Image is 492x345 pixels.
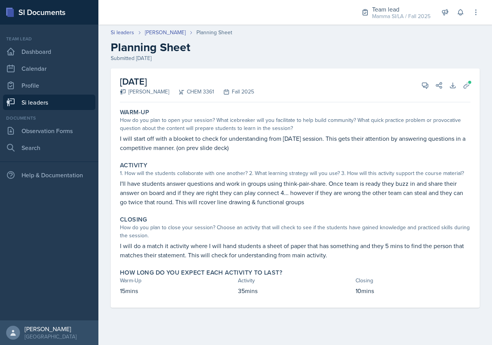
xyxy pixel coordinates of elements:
p: I'll have students answer questions and work in groups using think-pair-share. Once team is ready... [120,179,470,207]
div: Documents [3,115,95,122]
div: Team lead [372,5,430,14]
p: I will do a match it activity where I will hand students a sheet of paper that has something and ... [120,241,470,260]
a: Calendar [3,61,95,76]
div: [PERSON_NAME] [120,88,169,96]
div: Warm-Up [120,277,235,285]
div: 1. How will the students collaborate with one another? 2. What learning strategy will you use? 3.... [120,169,470,177]
a: Profile [3,78,95,93]
div: Help & Documentation [3,167,95,183]
a: Search [3,140,95,155]
h2: [DATE] [120,75,254,88]
label: Warm-Up [120,108,150,116]
div: Submitted [DATE] [111,54,480,62]
label: How long do you expect each activity to last? [120,269,282,277]
div: Team lead [3,35,95,42]
h2: Planning Sheet [111,40,480,54]
a: Dashboard [3,44,95,59]
a: Si leaders [3,95,95,110]
p: 15mins [120,286,235,295]
p: 10mins [356,286,470,295]
div: Fall 2025 [214,88,254,96]
label: Activity [120,162,147,169]
p: I will start off with a blooket to check for understanding from [DATE] session. This gets their a... [120,134,470,152]
div: CHEM 3361 [169,88,214,96]
div: Activity [238,277,353,285]
div: Planning Sheet [196,28,232,37]
label: Closing [120,216,147,223]
div: How do you plan to close your session? Choose an activity that will check to see if the students ... [120,223,470,240]
a: [PERSON_NAME] [145,28,186,37]
p: 35mins [238,286,353,295]
div: Mamma SI/LA / Fall 2025 [372,12,430,20]
div: How do you plan to open your session? What icebreaker will you facilitate to help build community... [120,116,470,132]
div: Closing [356,277,470,285]
div: [PERSON_NAME] [25,325,76,333]
a: Observation Forms [3,123,95,138]
a: Si leaders [111,28,134,37]
div: [GEOGRAPHIC_DATA] [25,333,76,340]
